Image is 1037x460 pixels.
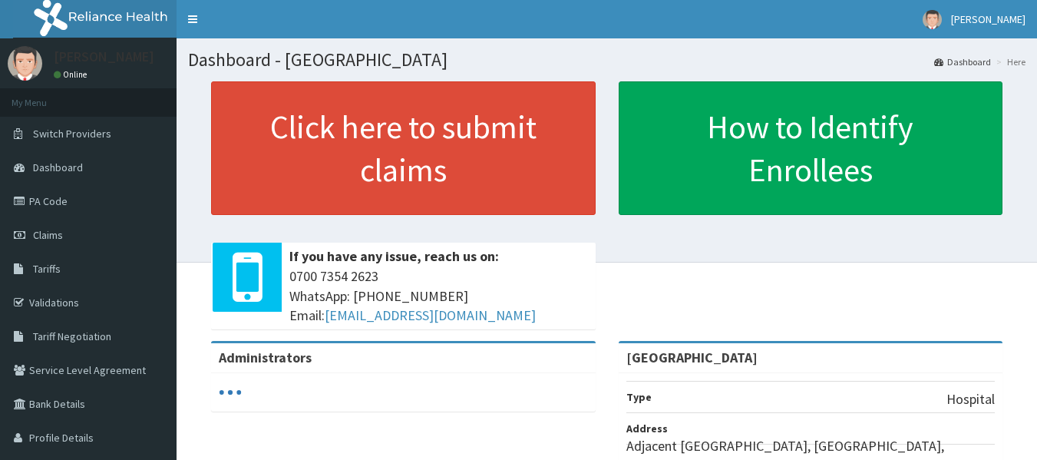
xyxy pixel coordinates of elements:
p: Hospital [946,389,995,409]
strong: [GEOGRAPHIC_DATA] [626,349,758,366]
b: Administrators [219,349,312,366]
a: [EMAIL_ADDRESS][DOMAIN_NAME] [325,306,536,324]
p: [PERSON_NAME] [54,50,154,64]
img: User Image [8,46,42,81]
span: [PERSON_NAME] [951,12,1025,26]
span: Tariff Negotiation [33,329,111,343]
a: Online [54,69,91,80]
a: How to Identify Enrollees [619,81,1003,215]
b: Address [626,422,668,435]
span: Tariffs [33,262,61,276]
svg: audio-loading [219,381,242,404]
a: Click here to submit claims [211,81,596,215]
span: Switch Providers [33,127,111,141]
span: Dashboard [33,161,83,174]
b: Type [626,390,652,404]
li: Here [992,55,1025,68]
h1: Dashboard - [GEOGRAPHIC_DATA] [188,50,1025,70]
a: Dashboard [934,55,991,68]
img: User Image [923,10,942,29]
span: Claims [33,228,63,242]
b: If you have any issue, reach us on: [289,247,499,265]
span: 0700 7354 2623 WhatsApp: [PHONE_NUMBER] Email: [289,266,588,326]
